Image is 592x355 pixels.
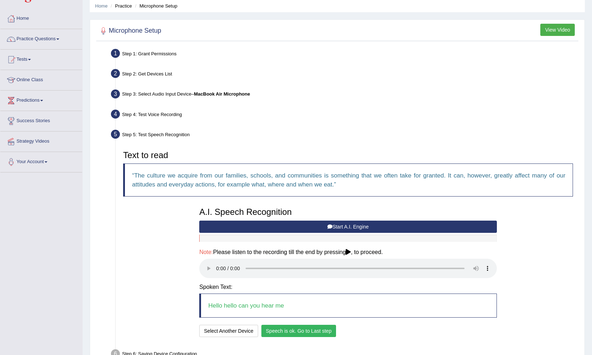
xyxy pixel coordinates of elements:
h3: A.I. Speech Recognition [199,207,497,217]
a: Practice Questions [0,29,82,47]
div: Step 1: Grant Permissions [108,47,581,63]
a: Tests [0,50,82,68]
a: Strategy Videos [0,132,82,149]
span: Note: [199,249,213,255]
button: View Video [540,24,575,36]
a: Home [95,3,108,9]
blockquote: Hello hello can you hear me [199,294,497,318]
div: Step 4: Test Voice Recording [108,107,581,123]
li: Practice [109,3,132,9]
button: Speech is ok. Go to Last step [261,325,336,337]
a: Online Class [0,70,82,88]
button: Start A.I. Engine [199,221,497,233]
div: Step 3: Select Audio Input Device [108,87,581,103]
li: Microphone Setup [133,3,177,9]
h2: Microphone Setup [98,26,161,36]
span: – [191,91,250,97]
h3: Text to read [123,151,573,160]
div: Step 2: Get Devices List [108,67,581,83]
a: Success Stories [0,111,82,129]
a: Predictions [0,91,82,109]
div: Step 5: Test Speech Recognition [108,128,581,143]
q: The culture we acquire from our families, schools, and communities is something that we often tak... [132,172,565,188]
a: Your Account [0,152,82,170]
button: Select Another Device [199,325,258,337]
h4: Spoken Text: [199,284,497,290]
a: Home [0,9,82,27]
h4: Please listen to the recording till the end by pressing , to proceed. [199,249,497,255]
b: MacBook Air Microphone [194,91,250,97]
